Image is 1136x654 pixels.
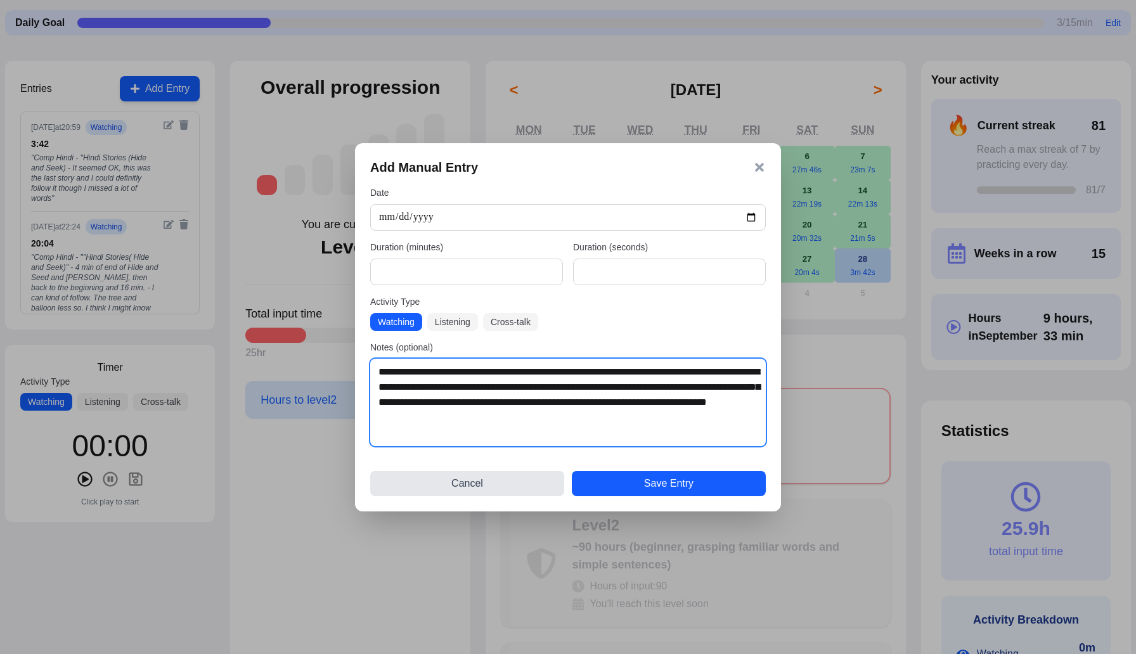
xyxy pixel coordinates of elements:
button: Listening [427,313,478,331]
label: Duration (minutes) [370,241,563,253]
button: Cancel [370,471,564,496]
label: Notes (optional) [370,341,766,354]
label: Activity Type [370,295,766,308]
label: Duration (seconds) [573,241,766,253]
button: Cross-talk [483,313,538,331]
button: Save Entry [572,471,766,496]
h3: Add Manual Entry [370,158,478,176]
label: Date [370,186,766,199]
button: Watching [370,313,422,331]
